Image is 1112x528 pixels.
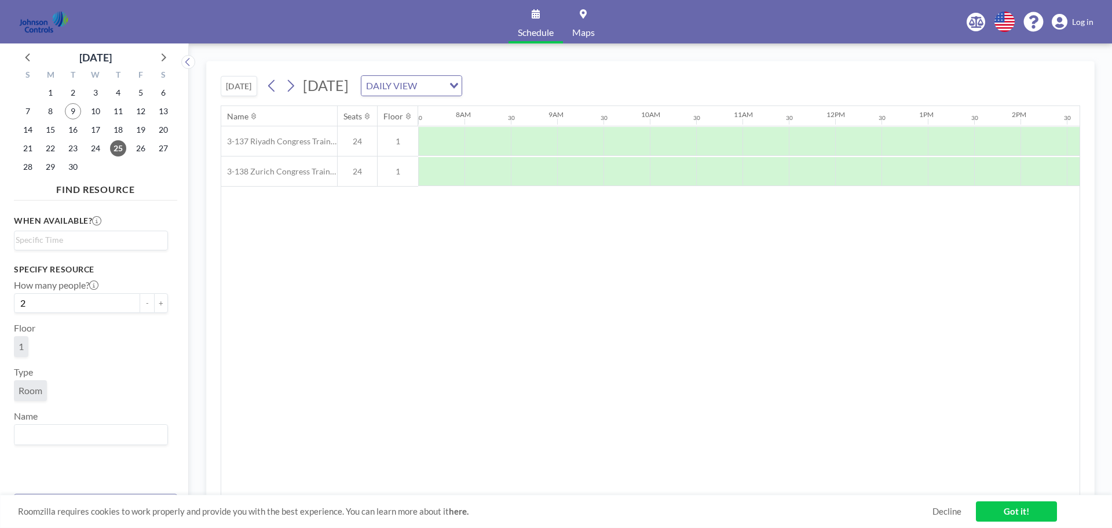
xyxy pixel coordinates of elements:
[140,293,154,313] button: -
[14,279,98,291] label: How many people?
[39,68,62,83] div: M
[133,85,149,101] span: Friday, September 5, 2025
[1064,114,1071,122] div: 30
[338,136,377,147] span: 24
[110,122,126,138] span: Thursday, September 18, 2025
[221,76,257,96] button: [DATE]
[1072,17,1093,27] span: Log in
[155,140,171,156] span: Saturday, September 27, 2025
[133,103,149,119] span: Friday, September 12, 2025
[383,111,403,122] div: Floor
[14,322,35,334] label: Floor
[110,85,126,101] span: Thursday, September 4, 2025
[65,122,81,138] span: Tuesday, September 16, 2025
[971,114,978,122] div: 30
[879,114,886,122] div: 30
[20,140,36,156] span: Sunday, September 21, 2025
[129,68,152,83] div: F
[65,159,81,175] span: Tuesday, September 30, 2025
[641,110,660,119] div: 10AM
[20,103,36,119] span: Sunday, September 7, 2025
[826,110,845,119] div: 12PM
[786,114,793,122] div: 30
[42,159,58,175] span: Monday, September 29, 2025
[42,122,58,138] span: Monday, September 15, 2025
[62,68,85,83] div: T
[152,68,174,83] div: S
[378,166,418,177] span: 1
[107,68,129,83] div: T
[976,501,1057,522] a: Got it!
[42,140,58,156] span: Monday, September 22, 2025
[449,506,469,516] a: here.
[155,103,171,119] span: Saturday, September 13, 2025
[518,28,554,37] span: Schedule
[42,85,58,101] span: Monday, September 1, 2025
[155,122,171,138] span: Saturday, September 20, 2025
[734,110,753,119] div: 11AM
[919,110,934,119] div: 1PM
[20,159,36,175] span: Sunday, September 28, 2025
[221,136,337,147] span: 3-137 Riyadh Congress Training Room
[601,114,608,122] div: 30
[303,77,349,94] span: [DATE]
[378,136,418,147] span: 1
[14,264,168,275] h3: Specify resource
[14,366,33,378] label: Type
[110,103,126,119] span: Thursday, September 11, 2025
[338,166,377,177] span: 24
[1012,110,1026,119] div: 2PM
[65,103,81,119] span: Tuesday, September 9, 2025
[364,78,419,93] span: DAILY VIEW
[18,506,932,517] span: Roomzilla requires cookies to work properly and provide you with the best experience. You can lea...
[16,427,161,442] input: Search for option
[14,231,167,249] div: Search for option
[14,179,177,195] h4: FIND RESOURCE
[456,110,471,119] div: 8AM
[87,85,104,101] span: Wednesday, September 3, 2025
[155,85,171,101] span: Saturday, September 6, 2025
[1052,14,1093,30] a: Log in
[572,28,595,37] span: Maps
[14,425,167,445] div: Search for option
[14,494,177,514] button: Clear all filters
[85,68,107,83] div: W
[87,140,104,156] span: Wednesday, September 24, 2025
[415,114,422,122] div: 30
[548,110,564,119] div: 9AM
[42,103,58,119] span: Monday, September 8, 2025
[110,140,126,156] span: Thursday, September 25, 2025
[221,166,337,177] span: 3-138 Zurich Congress Training Room
[20,122,36,138] span: Sunday, September 14, 2025
[19,10,69,34] img: organization-logo
[133,122,149,138] span: Friday, September 19, 2025
[65,85,81,101] span: Tuesday, September 2, 2025
[19,385,42,396] span: Room
[343,111,362,122] div: Seats
[693,114,700,122] div: 30
[932,506,961,517] a: Decline
[154,293,168,313] button: +
[420,78,442,93] input: Search for option
[17,68,39,83] div: S
[14,410,38,422] label: Name
[508,114,515,122] div: 30
[87,122,104,138] span: Wednesday, September 17, 2025
[87,103,104,119] span: Wednesday, September 10, 2025
[227,111,248,122] div: Name
[16,234,161,246] input: Search for option
[19,341,24,352] span: 1
[65,140,81,156] span: Tuesday, September 23, 2025
[361,76,462,96] div: Search for option
[133,140,149,156] span: Friday, September 26, 2025
[79,49,112,65] div: [DATE]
